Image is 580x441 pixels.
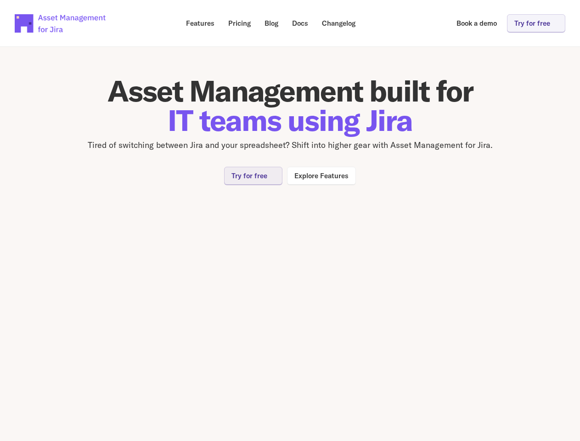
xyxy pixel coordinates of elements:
span: IT teams using Jira [168,102,412,139]
p: Tired of switching between Jira and your spreadsheet? Shift into higher gear with Asset Managemen... [29,139,551,152]
p: Try for free [514,20,550,27]
a: Pricing [222,14,257,32]
p: Try for free [231,172,267,179]
p: Changelog [322,20,355,27]
a: Try for free [224,167,282,185]
p: Book a demo [456,20,497,27]
p: Pricing [228,20,251,27]
p: Explore Features [294,172,349,179]
h1: Asset Management built for [29,76,551,135]
a: Book a demo [450,14,503,32]
a: Try for free [507,14,565,32]
p: Features [186,20,214,27]
a: Features [180,14,221,32]
p: Docs [292,20,308,27]
a: Docs [286,14,315,32]
a: Explore Features [287,167,356,185]
a: Blog [258,14,285,32]
p: Blog [265,20,278,27]
a: Changelog [315,14,362,32]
